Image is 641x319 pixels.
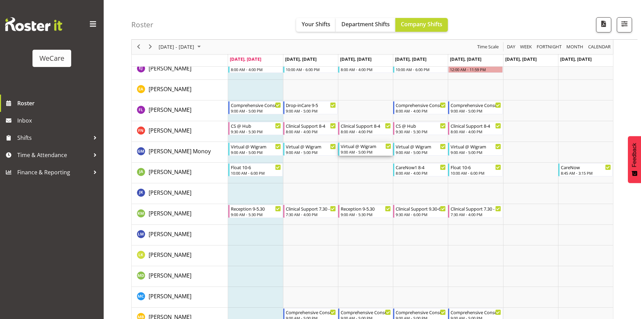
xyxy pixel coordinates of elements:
[338,122,393,135] div: Firdous Naqvi"s event - Clinical Support 8-4 Begin From Wednesday, August 27, 2025 at 8:00:00 AM ...
[149,126,191,135] a: [PERSON_NAME]
[131,21,153,29] h4: Roster
[231,67,281,72] div: 8:00 AM - 4:00 PM
[156,40,205,54] div: August 25 - 31, 2025
[519,43,532,51] span: Week
[448,205,502,218] div: Kishendri Moodley"s event - Clinical Support 7.30 - 4 Begin From Friday, August 29, 2025 at 7:30:...
[132,121,228,142] td: Firdous Naqvi resource
[132,204,228,225] td: Kishendri Moodley resource
[341,205,391,212] div: Reception 9-5.30
[132,245,228,266] td: Liandy Kritzinger resource
[631,143,638,167] span: Feedback
[134,43,143,51] button: Previous
[561,164,611,171] div: CareNow
[560,56,592,62] span: [DATE], [DATE]
[144,40,156,54] div: next period
[231,108,281,114] div: 9:00 AM - 5:00 PM
[561,170,611,176] div: 8:45 AM - 3:15 PM
[341,149,391,155] div: 9:00 AM - 5:00 PM
[296,18,336,32] button: Your Shifts
[231,143,281,150] div: Virtual @ Wigram
[395,18,448,32] button: Company Shifts
[302,20,330,28] span: Your Shifts
[396,149,446,155] div: 9:00 AM - 5:00 PM
[536,43,563,51] button: Fortnight
[393,122,447,135] div: Firdous Naqvi"s event - CS @ Hub Begin From Thursday, August 28, 2025 at 9:30:00 AM GMT+12:00 End...
[149,251,191,259] a: [PERSON_NAME]
[451,309,501,316] div: Comprehensive Consult 9-5
[393,143,447,156] div: Gladie Monoy"s event - Virtual @ Wigram Begin From Thursday, August 28, 2025 at 9:00:00 AM GMT+12...
[132,183,228,204] td: John Ko resource
[286,108,336,114] div: 9:00 AM - 5:00 PM
[393,101,447,114] div: Felize Lacson"s event - Comprehensive Consult 8-4 Begin From Thursday, August 28, 2025 at 8:00:00...
[231,122,281,129] div: CS @ Hub
[231,212,281,217] div: 9:00 AM - 5:30 PM
[451,212,501,217] div: 7:30 AM - 4:00 PM
[341,143,391,149] div: Virtual @ Wigram
[17,167,90,177] span: Finance & Reporting
[451,101,501,108] div: Comprehensive Consult 9-5
[396,101,446,108] div: Comprehensive Consult 8-4
[228,163,283,176] div: Jane Arps"s event - Float 10-6 Begin From Monday, August 25, 2025 at 10:00:00 AM GMT+12:00 Ends A...
[451,129,501,134] div: 8:00 AM - 4:00 PM
[17,133,90,143] span: Shifts
[286,309,336,316] div: Comprehensive Consult 9-5
[283,101,338,114] div: Felize Lacson"s event - Drop-inCare 9-5 Begin From Tuesday, August 26, 2025 at 9:00:00 AM GMT+12:...
[451,108,501,114] div: 9:00 AM - 5:00 PM
[228,122,283,135] div: Firdous Naqvi"s event - CS @ Hub Begin From Monday, August 25, 2025 at 9:30:00 AM GMT+12:00 Ends ...
[448,122,502,135] div: Firdous Naqvi"s event - Clinical Support 8-4 Begin From Friday, August 29, 2025 at 8:00:00 AM GMT...
[476,43,500,51] button: Time Scale
[132,225,228,245] td: Lainie Montgomery resource
[149,292,191,300] a: [PERSON_NAME]
[341,129,391,134] div: 8:00 AM - 4:00 PM
[341,309,391,316] div: Comprehensive Consult 9-5
[628,136,641,183] button: Feedback - Show survey
[587,43,611,51] span: calendar
[505,56,537,62] span: [DATE], [DATE]
[506,43,516,51] span: Day
[286,205,336,212] div: Clinical Support 7.30 - 4
[450,56,481,62] span: [DATE], [DATE]
[401,20,442,28] span: Company Shifts
[286,67,336,72] div: 10:00 AM - 6:00 PM
[149,230,191,238] span: [PERSON_NAME]
[149,127,191,134] span: [PERSON_NAME]
[396,309,446,316] div: Comprehensive Consult 9-5
[231,149,281,155] div: 9:00 AM - 5:00 PM
[396,164,446,171] div: CareNow1 8-4
[286,101,336,108] div: Drop-inCare 9-5
[286,212,336,217] div: 7:30 AM - 4:00 PM
[132,100,228,121] td: Felize Lacson resource
[17,150,90,160] span: Time & Attendance
[341,212,391,217] div: 9:00 AM - 5:30 PM
[132,163,228,183] td: Jane Arps resource
[617,17,632,32] button: Filter Shifts
[149,210,191,217] span: [PERSON_NAME]
[451,170,501,176] div: 10:00 AM - 6:00 PM
[341,122,391,129] div: Clinical Support 8-4
[149,147,211,155] a: [PERSON_NAME] Monoy
[231,164,281,171] div: Float 10-6
[396,122,446,129] div: CS @ Hub
[230,56,261,62] span: [DATE], [DATE]
[336,18,395,32] button: Department Shifts
[393,205,447,218] div: Kishendri Moodley"s event - Clinical Support 9.30-6 Begin From Thursday, August 28, 2025 at 9:30:...
[396,212,446,217] div: 9:30 AM - 6:00 PM
[149,209,191,217] a: [PERSON_NAME]
[149,189,191,196] span: [PERSON_NAME]
[451,122,501,129] div: Clinical Support 8-4
[149,168,191,176] a: [PERSON_NAME]
[340,56,371,62] span: [DATE], [DATE]
[228,101,283,114] div: Felize Lacson"s event - Comprehensive Consult 9-5 Begin From Monday, August 25, 2025 at 9:00:00 A...
[228,205,283,218] div: Kishendri Moodley"s event - Reception 9-5.30 Begin From Monday, August 25, 2025 at 9:00:00 AM GMT...
[341,20,390,28] span: Department Shifts
[149,106,191,114] a: [PERSON_NAME]
[228,143,283,156] div: Gladie Monoy"s event - Virtual @ Wigram Begin From Monday, August 25, 2025 at 9:00:00 AM GMT+12:0...
[450,67,501,72] div: 12:00 AM - 11:59 PM
[393,163,447,176] div: Jane Arps"s event - CareNow1 8-4 Begin From Thursday, August 28, 2025 at 8:00:00 AM GMT+12:00 End...
[231,170,281,176] div: 10:00 AM - 6:00 PM
[133,40,144,54] div: previous period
